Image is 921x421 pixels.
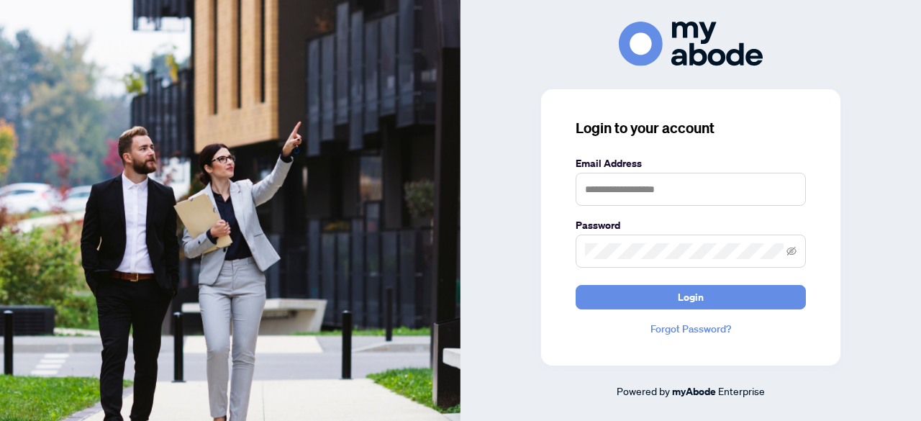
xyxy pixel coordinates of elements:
span: eye-invisible [786,246,797,256]
a: Forgot Password? [576,321,806,337]
span: Login [678,286,704,309]
a: myAbode [672,384,716,399]
label: Password [576,217,806,233]
h3: Login to your account [576,118,806,138]
button: Login [576,285,806,309]
img: ma-logo [619,22,763,65]
label: Email Address [576,155,806,171]
span: Powered by [617,384,670,397]
span: Enterprise [718,384,765,397]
